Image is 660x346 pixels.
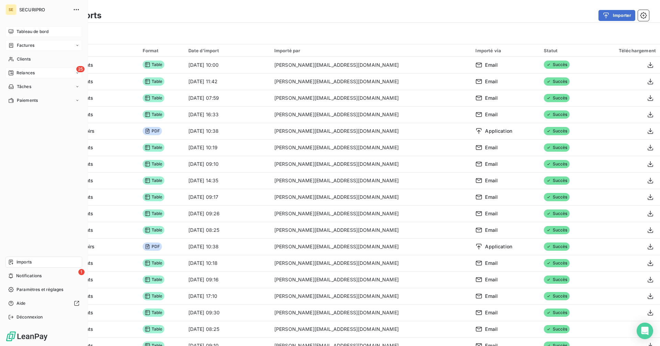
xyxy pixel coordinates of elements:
[637,323,653,339] div: Open Intercom Messenger
[270,271,472,288] td: [PERSON_NAME][EMAIL_ADDRESS][DOMAIN_NAME]
[16,286,63,293] span: Paramètres et réglages
[485,177,498,184] span: Email
[184,90,270,106] td: [DATE] 07:59
[544,127,570,135] span: Succès
[544,94,570,102] span: Succès
[143,275,165,284] span: Table
[184,189,270,205] td: [DATE] 09:17
[184,106,270,123] td: [DATE] 16:33
[544,259,570,267] span: Succès
[270,172,472,189] td: [PERSON_NAME][EMAIL_ADDRESS][DOMAIN_NAME]
[270,255,472,271] td: [PERSON_NAME][EMAIL_ADDRESS][DOMAIN_NAME]
[270,321,472,337] td: [PERSON_NAME][EMAIL_ADDRESS][DOMAIN_NAME]
[143,309,165,317] span: Table
[485,260,498,267] span: Email
[16,29,48,35] span: Tableau de bord
[78,269,85,275] span: 1
[274,48,467,53] div: Importé par
[544,292,570,300] span: Succès
[544,275,570,284] span: Succès
[270,304,472,321] td: [PERSON_NAME][EMAIL_ADDRESS][DOMAIN_NAME]
[270,189,472,205] td: [PERSON_NAME][EMAIL_ADDRESS][DOMAIN_NAME]
[143,48,180,53] div: Format
[143,61,165,69] span: Table
[270,106,472,123] td: [PERSON_NAME][EMAIL_ADDRESS][DOMAIN_NAME]
[17,56,31,62] span: Clients
[485,95,498,101] span: Email
[184,156,270,172] td: [DATE] 09:10
[544,226,570,234] span: Succès
[544,77,570,86] span: Succès
[143,209,165,218] span: Table
[270,222,472,238] td: [PERSON_NAME][EMAIL_ADDRESS][DOMAIN_NAME]
[184,139,270,156] td: [DATE] 10:19
[598,10,635,21] button: Importer
[184,123,270,139] td: [DATE] 10:38
[544,176,570,185] span: Succès
[485,243,512,250] span: Application
[5,331,48,342] img: Logo LeanPay
[485,309,498,316] span: Email
[485,210,498,217] span: Email
[5,4,16,15] div: SE
[184,73,270,90] td: [DATE] 11:42
[485,326,498,333] span: Email
[184,205,270,222] td: [DATE] 09:26
[270,139,472,156] td: [PERSON_NAME][EMAIL_ADDRESS][DOMAIN_NAME]
[485,276,498,283] span: Email
[16,300,26,306] span: Aide
[184,288,270,304] td: [DATE] 17:10
[184,321,270,337] td: [DATE] 08:25
[184,304,270,321] td: [DATE] 09:30
[17,42,34,48] span: Factures
[143,77,165,86] span: Table
[143,226,165,234] span: Table
[270,73,472,90] td: [PERSON_NAME][EMAIL_ADDRESS][DOMAIN_NAME]
[544,160,570,168] span: Succès
[544,309,570,317] span: Succès
[143,325,165,333] span: Table
[544,325,570,333] span: Succès
[544,61,570,69] span: Succès
[143,110,165,119] span: Table
[184,271,270,288] td: [DATE] 09:16
[270,205,472,222] td: [PERSON_NAME][EMAIL_ADDRESS][DOMAIN_NAME]
[485,161,498,167] span: Email
[143,193,165,201] span: Table
[544,242,570,251] span: Succès
[270,57,472,73] td: [PERSON_NAME][EMAIL_ADDRESS][DOMAIN_NAME]
[270,238,472,255] td: [PERSON_NAME][EMAIL_ADDRESS][DOMAIN_NAME]
[143,292,165,300] span: Table
[16,70,35,76] span: Relances
[270,90,472,106] td: [PERSON_NAME][EMAIL_ADDRESS][DOMAIN_NAME]
[485,78,498,85] span: Email
[485,144,498,151] span: Email
[184,172,270,189] td: [DATE] 14:35
[76,66,85,72] span: 25
[17,97,38,104] span: Paiements
[17,84,31,90] span: Tâches
[143,176,165,185] span: Table
[270,123,472,139] td: [PERSON_NAME][EMAIL_ADDRESS][DOMAIN_NAME]
[5,298,82,309] a: Aide
[16,259,32,265] span: Imports
[16,314,43,320] span: Déconnexion
[143,94,165,102] span: Table
[544,143,570,152] span: Succès
[143,259,165,267] span: Table
[184,222,270,238] td: [DATE] 08:25
[188,48,266,53] div: Date d’import
[16,273,42,279] span: Notifications
[184,255,270,271] td: [DATE] 10:18
[485,227,498,234] span: Email
[475,48,535,53] div: Importé via
[184,238,270,255] td: [DATE] 10:38
[19,7,69,12] span: SECURIPRO
[485,194,498,201] span: Email
[270,156,472,172] td: [PERSON_NAME][EMAIL_ADDRESS][DOMAIN_NAME]
[143,160,165,168] span: Table
[143,127,162,135] span: PDF
[544,110,570,119] span: Succès
[544,209,570,218] span: Succès
[485,128,512,134] span: Application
